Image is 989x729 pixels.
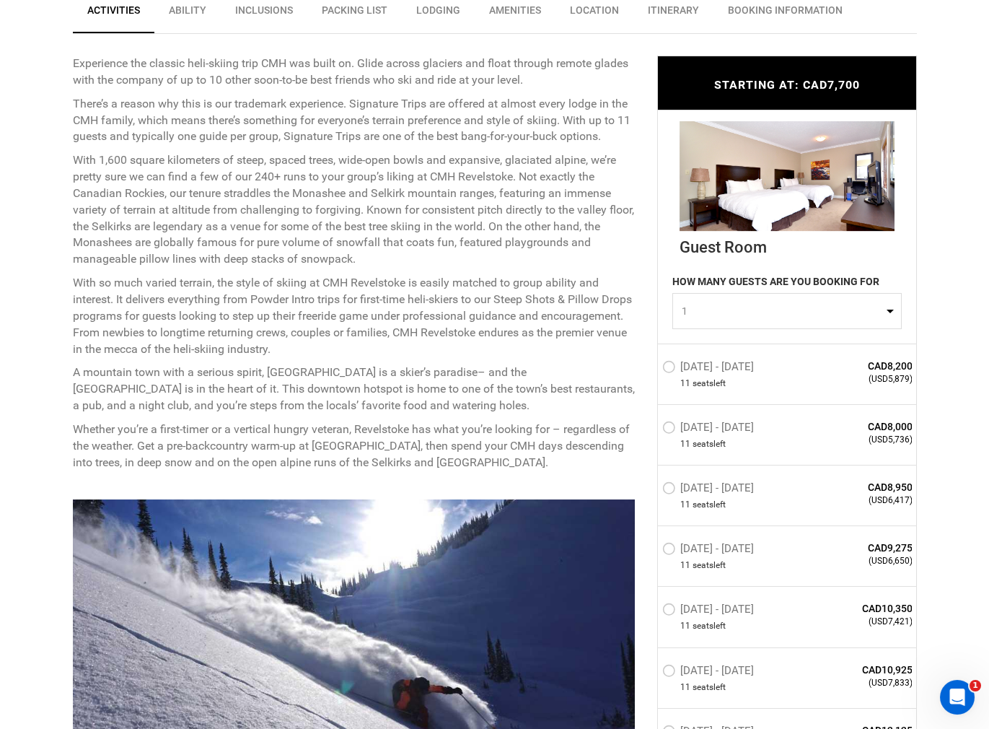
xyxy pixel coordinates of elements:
span: 11 [680,438,690,450]
span: seat left [693,499,726,511]
span: 11 [680,499,690,511]
span: CAD8,000 [808,419,913,434]
span: 1 [682,304,883,318]
span: (USD7,421) [808,616,913,628]
span: CAD9,275 [808,541,913,555]
span: (USD5,736) [808,434,913,446]
p: Whether you’re a first-timer or a vertical hungry veteran, Revelstoke has what you’re looking for... [73,422,636,471]
span: s [709,377,713,390]
span: seat left [693,377,726,390]
label: [DATE] - [DATE] [662,360,757,377]
label: [DATE] - [DATE] [662,663,757,681]
p: With so much varied terrain, the style of skiing at CMH Revelstoke is easily matched to group abi... [73,275,636,357]
span: seat left [693,438,726,450]
span: s [709,559,713,572]
span: s [709,620,713,632]
img: 0bab312e-8c32-475b-991a-07daaf58c2c7_94_e5e1d14478351fdf3d0516973c677cf9_loc_ngl.jpg [680,121,895,231]
p: Experience the classic heli-skiing trip CMH was built on. Glide across glaciers and float through... [73,56,636,89]
span: (USD6,417) [808,494,913,507]
label: [DATE] - [DATE] [662,542,757,559]
span: STARTING AT: CAD7,700 [714,78,860,92]
span: seat left [693,559,726,572]
label: [DATE] - [DATE] [662,603,757,620]
p: There’s a reason why this is our trademark experience. Signature Trips are offered at almost ever... [73,96,636,146]
span: CAD10,350 [808,601,913,616]
label: [DATE] - [DATE] [662,481,757,499]
label: HOW MANY GUESTS ARE YOU BOOKING FOR [672,274,879,293]
span: s [709,681,713,693]
p: A mountain town with a serious spirit, [GEOGRAPHIC_DATA] is a skier’s paradise– and the [GEOGRAPH... [73,364,636,414]
p: With 1,600 square kilometers of steep, spaced trees, wide-open bowls and expansive, glaciated alp... [73,152,636,268]
span: 1 [970,680,981,691]
button: 1 [672,293,902,329]
span: 11 [680,681,690,693]
span: 11 [680,620,690,632]
label: [DATE] - [DATE] [662,421,757,438]
span: (USD7,833) [808,676,913,689]
span: CAD8,200 [808,359,913,373]
span: seat left [693,681,726,693]
span: (USD5,879) [808,373,913,385]
span: s [709,438,713,450]
span: 11 [680,559,690,572]
span: 11 [680,377,690,390]
span: CAD8,950 [808,480,913,494]
span: CAD10,925 [808,662,913,676]
div: Guest Room [680,231,895,258]
span: seat left [693,620,726,632]
iframe: Intercom live chat [940,680,975,715]
span: s [709,499,713,511]
span: (USD6,650) [808,555,913,567]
